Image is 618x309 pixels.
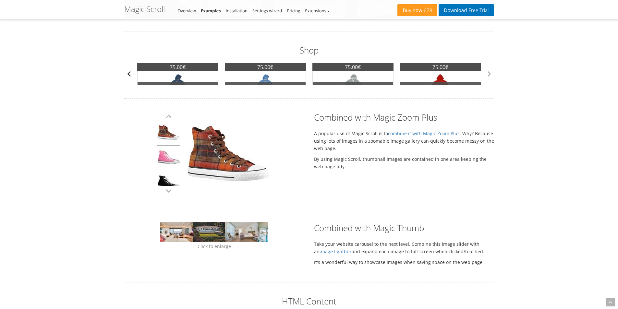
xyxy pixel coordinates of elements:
[252,8,282,14] a: Settings wizard
[397,4,437,16] a: Buy now£29
[178,8,196,14] a: Overview
[124,295,494,307] h2: HTML Content
[124,5,165,13] h1: Magic Scroll
[124,44,494,56] h2: Shop
[226,8,248,14] a: Installation
[225,63,306,71] span: 75.00€
[124,242,304,250] p: Click to enlarge
[314,155,494,170] p: By using Magic Scroll, thumbnail images are contained in one area keeping the web page tidy.
[312,63,394,71] span: 75.00€
[400,63,481,71] span: 75.00€
[314,112,494,123] h2: Combined with Magic Zoom Plus
[141,85,215,100] div: The hb super Standard Issue: A basic zip up made from cotton-rich fleece. We built it to the opti...
[314,130,494,152] p: A popular use of Magic Scroll is to . Why? Because using lots of images in a zoomable image galle...
[314,222,494,234] h2: Combined with Magic Thumb
[404,85,478,100] div: The hb super Standard Issue: A basic zip up made from cotton-rich fleece. We built it to the opti...
[320,248,352,255] a: image lightbox
[314,258,494,266] p: It's a wonderful way to showcase images when saving space on the web page.
[305,8,329,14] a: Extensions
[467,8,489,13] span: Free Trial
[316,85,390,100] div: The hb super Standard Issue: A basic zip up made from cotton-rich fleece. We built it to the opti...
[439,4,494,16] a: DownloadFree Trial
[388,130,460,137] a: combine it with Magic Zoom Plus
[228,85,302,100] div: The hb super Standard Issue: A basic zip up made from cotton-rich fleece. We built it to the opti...
[422,8,432,13] span: £29
[314,240,494,255] p: Take your website carousel to the next level. Combine this image slider with an and expand each i...
[201,8,221,14] a: Examples
[287,8,300,14] a: Pricing
[137,63,218,71] span: 75.00€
